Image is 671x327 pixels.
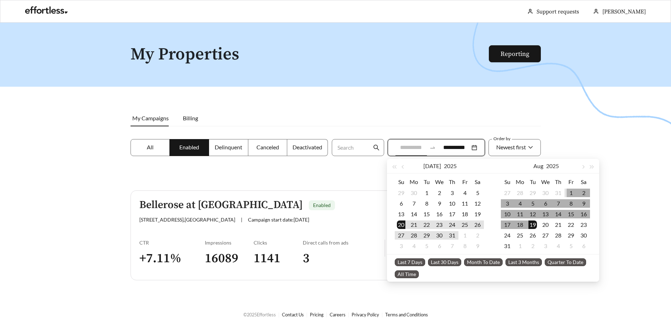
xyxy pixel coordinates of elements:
[567,242,575,250] div: 5
[565,219,577,230] td: 2025-08-22
[446,241,458,251] td: 2025-08-07
[395,258,425,266] span: Last 7 Days
[579,189,588,197] div: 2
[565,241,577,251] td: 2025-09-05
[471,188,484,198] td: 2025-07-05
[458,230,471,241] td: 2025-08-01
[420,188,433,198] td: 2025-07-01
[422,231,431,240] div: 29
[429,144,436,151] span: swap-right
[420,230,433,241] td: 2025-07-29
[461,242,469,250] div: 8
[254,251,303,266] h3: 1141
[461,231,469,240] div: 1
[579,199,588,208] div: 9
[397,220,405,229] div: 20
[395,219,407,230] td: 2025-07-20
[395,230,407,241] td: 2025-07-27
[458,198,471,209] td: 2025-07-11
[458,219,471,230] td: 2025-07-25
[528,189,537,197] div: 29
[539,188,552,198] td: 2025-07-30
[501,188,514,198] td: 2025-07-27
[205,240,254,246] div: Impressions
[579,231,588,240] div: 30
[139,240,205,246] div: CTR
[473,210,482,218] div: 19
[422,199,431,208] div: 8
[407,188,420,198] td: 2025-06-30
[577,198,590,209] td: 2025-08-09
[461,210,469,218] div: 18
[256,144,279,150] span: Canceled
[373,144,380,151] span: search
[303,251,384,266] h3: 3
[407,219,420,230] td: 2025-07-21
[552,230,565,241] td: 2025-08-28
[526,198,539,209] td: 2025-08-05
[420,176,433,188] th: Tu
[541,189,550,197] div: 30
[254,240,303,246] div: Clicks
[446,188,458,198] td: 2025-07-03
[473,189,482,197] div: 5
[514,188,526,198] td: 2025-07-28
[503,220,511,229] div: 17
[423,159,441,173] button: [DATE]
[422,220,431,229] div: 22
[397,199,405,208] div: 6
[552,198,565,209] td: 2025-08-07
[516,242,524,250] div: 1
[552,241,565,251] td: 2025-09-04
[567,231,575,240] div: 29
[410,210,418,218] div: 14
[577,209,590,219] td: 2025-08-16
[514,230,526,241] td: 2025-08-25
[528,242,537,250] div: 2
[501,176,514,188] th: Su
[554,199,562,208] div: 7
[458,176,471,188] th: Fr
[541,210,550,218] div: 13
[501,230,514,241] td: 2025-08-24
[577,219,590,230] td: 2025-08-23
[444,159,457,173] button: 2025
[205,251,254,266] h3: 16089
[554,220,562,229] div: 21
[552,176,565,188] th: Th
[435,210,444,218] div: 16
[579,210,588,218] div: 16
[567,189,575,197] div: 1
[397,242,405,250] div: 3
[537,8,579,15] a: Support requests
[446,219,458,230] td: 2025-07-24
[420,209,433,219] td: 2025-07-15
[528,220,537,229] div: 19
[448,220,456,229] div: 24
[516,199,524,208] div: 4
[422,210,431,218] div: 15
[533,159,543,173] button: Aug
[132,115,169,121] span: My Campaigns
[435,231,444,240] div: 30
[471,230,484,241] td: 2025-08-02
[514,176,526,188] th: Mo
[435,220,444,229] div: 23
[473,199,482,208] div: 12
[471,209,484,219] td: 2025-07-19
[554,210,562,218] div: 14
[147,144,154,150] span: All
[241,217,242,223] span: |
[503,231,511,240] div: 24
[546,159,559,173] button: 2025
[552,219,565,230] td: 2025-08-21
[579,220,588,229] div: 23
[554,242,562,250] div: 4
[435,189,444,197] div: 2
[516,220,524,229] div: 18
[397,231,405,240] div: 27
[446,209,458,219] td: 2025-07-17
[139,199,303,211] h5: Bellerose at [GEOGRAPHIC_DATA]
[554,189,562,197] div: 31
[407,241,420,251] td: 2025-08-04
